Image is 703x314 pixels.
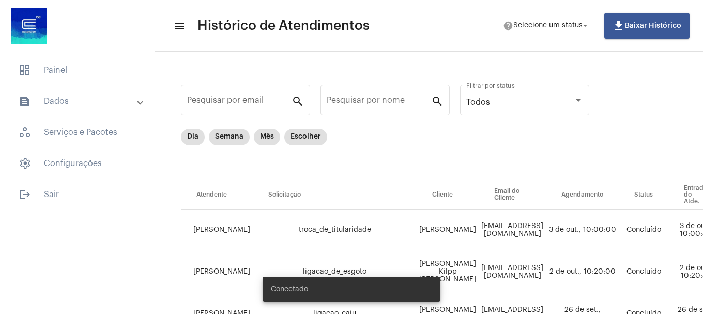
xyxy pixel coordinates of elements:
mat-icon: file_download [613,20,625,32]
mat-icon: search [292,95,304,107]
span: Configurações [10,151,144,176]
input: Pesquisar por email [187,98,292,107]
span: Sair [10,182,144,207]
span: Conectado [271,284,308,294]
mat-chip: Semana [209,129,250,145]
mat-chip: Dia [181,129,205,145]
img: d4669ae0-8c07-2337-4f67-34b0df7f5ae4.jpeg [8,5,50,47]
th: Atendente [181,181,253,210]
span: Serviços e Pacotes [10,120,144,145]
mat-chip: Mês [254,129,280,145]
td: Concluído [619,210,668,251]
td: [PERSON_NAME] Kilpp [PERSON_NAME] [417,251,479,293]
td: 3 de out., 10:00:00 [546,210,619,251]
mat-chip: Escolher [284,129,327,145]
span: sidenav icon [19,64,31,77]
th: Email do Cliente [479,181,546,210]
td: [EMAIL_ADDRESS][DOMAIN_NAME] [479,210,546,251]
span: Painel [10,58,144,83]
td: [EMAIL_ADDRESS][DOMAIN_NAME] [479,251,546,293]
mat-panel-title: Dados [19,95,138,108]
mat-icon: arrow_drop_down [580,21,590,31]
mat-icon: search [431,95,444,107]
mat-icon: sidenav icon [19,188,31,201]
mat-icon: sidenav icon [19,95,31,108]
th: Status [619,181,668,210]
th: Agendamento [546,181,619,210]
span: Histórico de Atendimentos [197,18,370,34]
td: 2 de out., 10:20:00 [546,251,619,293]
span: Todos [466,98,490,107]
th: Solicitação [253,181,417,210]
span: sidenav icon [19,157,31,170]
td: [PERSON_NAME] [181,210,253,251]
mat-icon: sidenav icon [174,20,184,33]
button: Baixar Histórico [604,13,690,39]
span: Selecione um status [513,22,583,29]
span: sidenav icon [19,126,31,139]
th: Cliente [417,181,479,210]
td: [PERSON_NAME] [417,210,479,251]
button: Selecione um status [497,16,596,36]
td: [PERSON_NAME] [181,251,253,293]
mat-expansion-panel-header: sidenav iconDados [6,89,155,114]
input: Pesquisar por nome [327,98,431,107]
mat-icon: help [503,21,513,31]
td: Concluído [619,251,668,293]
span: troca_de_titularidade [299,226,371,233]
span: Baixar Histórico [613,22,681,29]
